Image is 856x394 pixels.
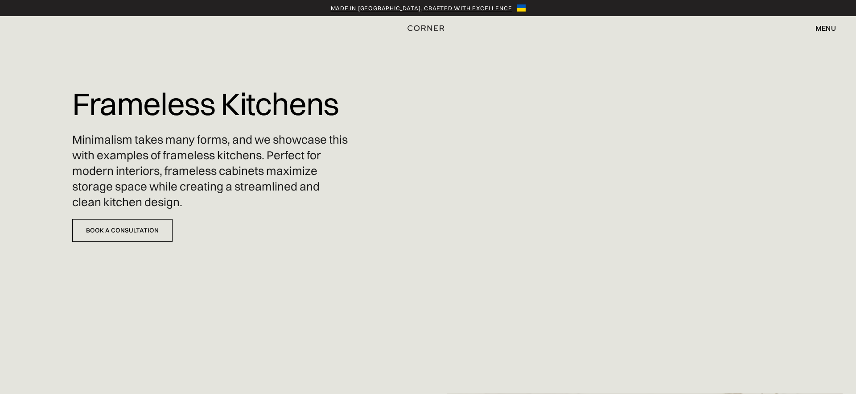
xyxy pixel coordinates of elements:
h1: Frameless Kitchens [72,80,339,128]
p: Minimalism takes many forms, and we showcase this with examples of frameless kitchens. Perfect fo... [72,132,350,210]
div: menu [815,25,836,32]
a: Made in [GEOGRAPHIC_DATA], crafted with excellence [331,4,512,12]
a: Book a Consultation [72,219,173,242]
